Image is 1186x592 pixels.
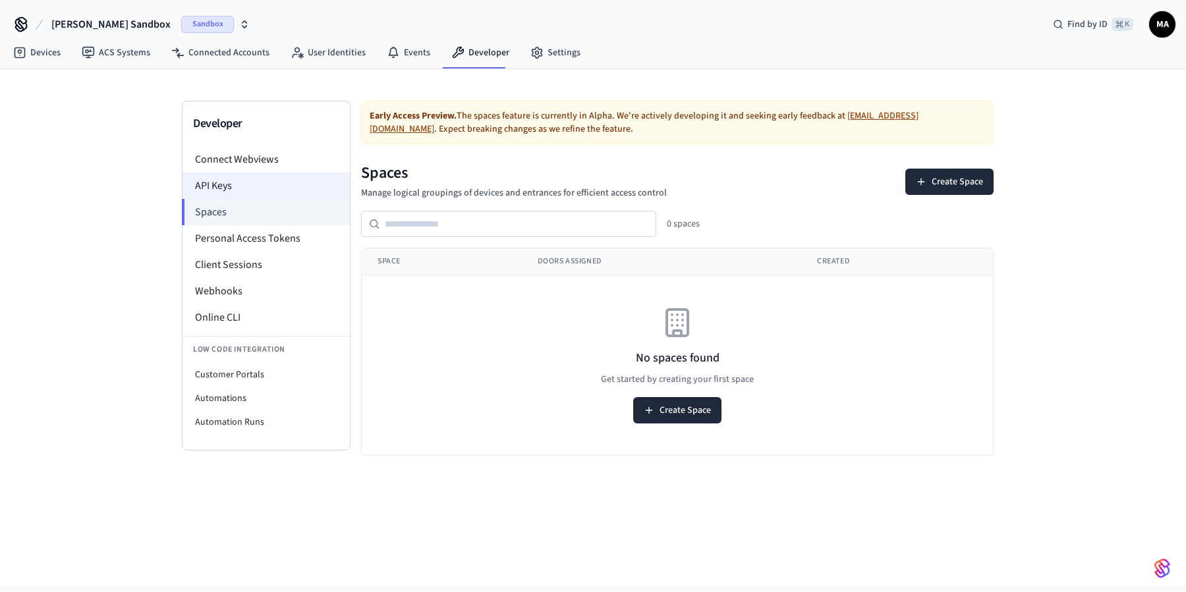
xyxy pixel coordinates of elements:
p: Get started by creating your first space [601,373,754,387]
li: Automation Runs [183,410,350,434]
li: Webhooks [183,278,350,304]
p: Manage logical groupings of devices and entrances for efficient access control [361,186,667,200]
div: 0 spaces [667,217,700,230]
img: SeamLogoGradient.69752ec5.svg [1154,558,1170,579]
th: Created [801,248,989,275]
li: API Keys [183,173,350,199]
button: MA [1149,11,1175,38]
a: User Identities [280,41,376,65]
h3: No spaces found [636,349,720,367]
li: Low Code Integration [183,336,350,363]
th: Doors Assigned [522,248,801,275]
a: Events [376,41,441,65]
button: Create Space [633,397,721,423]
li: Connect Webviews [183,146,350,173]
a: Devices [3,41,71,65]
th: Space [362,248,522,275]
strong: Early Access Preview. [370,109,457,122]
li: Personal Access Tokens [183,225,350,252]
li: Customer Portals [183,363,350,387]
li: Automations [183,387,350,410]
a: Connected Accounts [161,41,280,65]
h1: Spaces [361,163,667,184]
li: Client Sessions [183,252,350,278]
span: Find by ID [1067,18,1108,31]
button: Create Space [905,169,994,195]
a: [EMAIL_ADDRESS][DOMAIN_NAME] [370,109,918,136]
div: Find by ID⌘ K [1042,13,1144,36]
li: Online CLI [183,304,350,331]
a: Developer [441,41,520,65]
span: ⌘ K [1112,18,1133,31]
a: Settings [520,41,591,65]
a: ACS Systems [71,41,161,65]
span: MA [1150,13,1174,36]
h3: Developer [193,115,339,133]
div: The spaces feature is currently in Alpha. We're actively developing it and seeking early feedback... [361,101,994,144]
span: Sandbox [181,16,234,33]
li: Spaces [182,199,350,225]
span: [PERSON_NAME] Sandbox [51,16,171,32]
